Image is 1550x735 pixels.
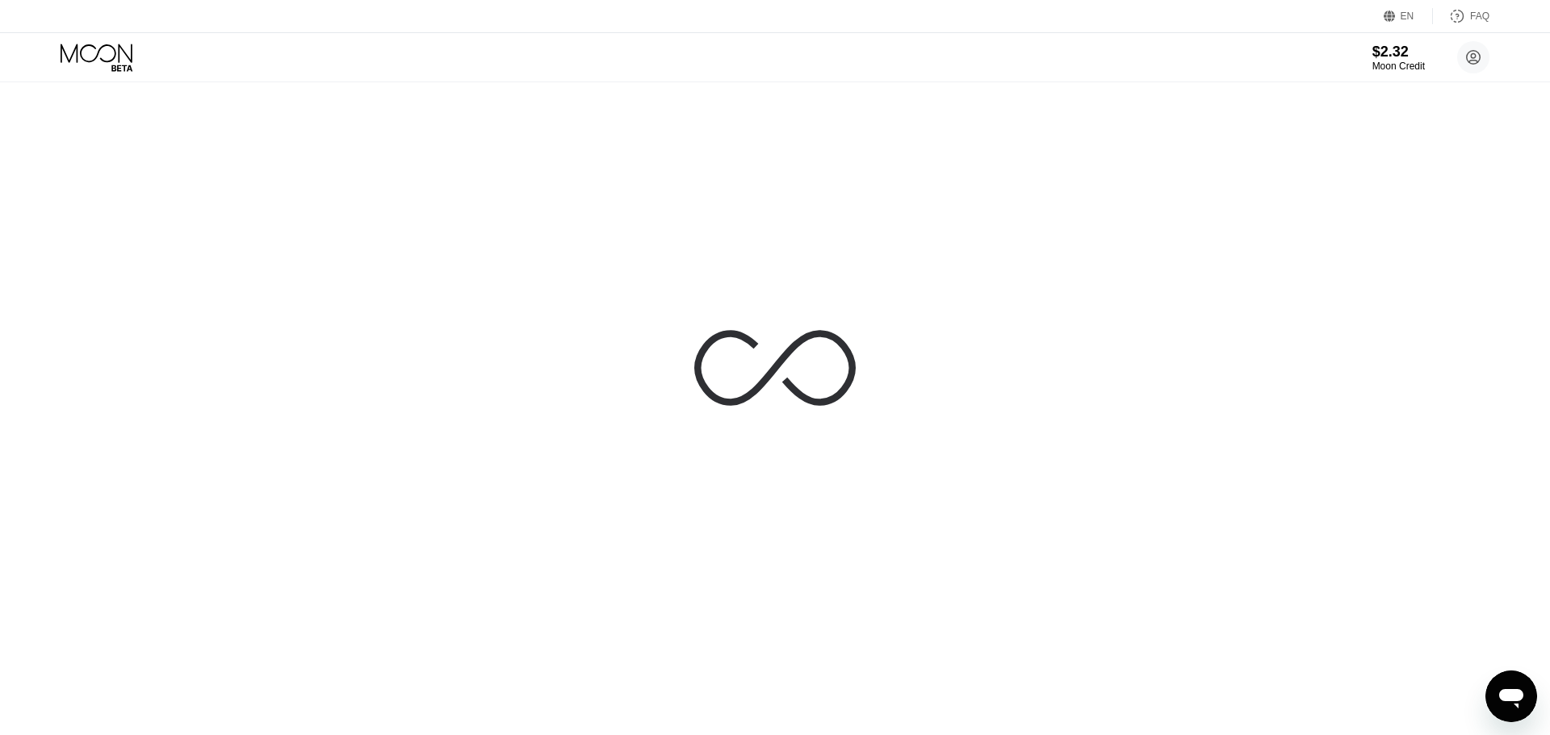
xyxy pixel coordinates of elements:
[1372,61,1425,72] div: Moon Credit
[1372,44,1425,61] div: $2.32
[1433,8,1489,24] div: FAQ
[1470,10,1489,22] div: FAQ
[1401,10,1414,22] div: EN
[1384,8,1433,24] div: EN
[1485,670,1537,722] iframe: Button to launch messaging window
[1372,44,1425,72] div: $2.32Moon Credit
